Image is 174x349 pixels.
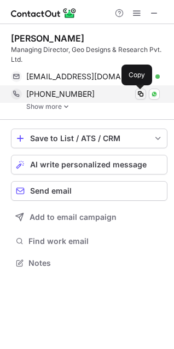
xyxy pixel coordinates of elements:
[11,207,167,227] button: Add to email campaign
[26,72,152,82] span: [EMAIL_ADDRESS][DOMAIN_NAME]
[11,255,167,271] button: Notes
[30,160,147,169] span: AI write personalized message
[26,103,167,110] a: Show more
[28,236,163,246] span: Find work email
[11,7,77,20] img: ContactOut v5.3.10
[28,258,163,268] span: Notes
[30,213,117,222] span: Add to email campaign
[151,91,158,97] img: Whatsapp
[11,155,167,174] button: AI write personalized message
[26,89,95,99] span: [PHONE_NUMBER]
[11,129,167,148] button: save-profile-one-click
[11,33,84,44] div: [PERSON_NAME]
[11,234,167,249] button: Find work email
[11,181,167,201] button: Send email
[30,134,148,143] div: Save to List / ATS / CRM
[11,45,167,65] div: Managing Director, Geo Designs & Research Pvt. Ltd.
[63,103,69,110] img: -
[30,187,72,195] span: Send email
